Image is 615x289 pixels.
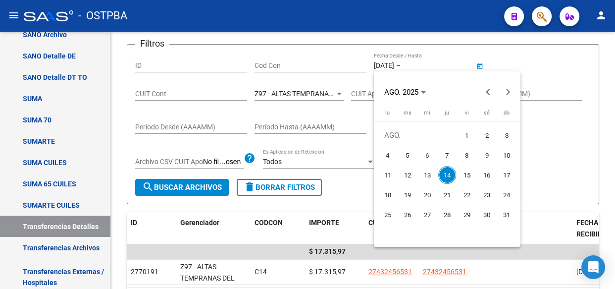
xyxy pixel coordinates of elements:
span: 3 [498,126,515,144]
span: 7 [438,146,456,164]
button: 9 de agosto de 2025 [477,145,497,165]
button: 21 de agosto de 2025 [437,185,457,205]
span: 20 [418,186,436,204]
button: 20 de agosto de 2025 [417,185,437,205]
button: 13 de agosto de 2025 [417,165,437,185]
span: 9 [478,146,496,164]
span: 4 [379,146,397,164]
button: 11 de agosto de 2025 [378,165,398,185]
button: 5 de agosto de 2025 [398,145,417,165]
button: 1 de agosto de 2025 [457,125,477,145]
td: AGO. [378,125,457,145]
span: 27 [418,206,436,224]
button: 2 de agosto de 2025 [477,125,497,145]
span: 12 [399,166,416,184]
button: 22 de agosto de 2025 [457,185,477,205]
span: 2 [478,126,496,144]
span: 29 [458,206,476,224]
button: 24 de agosto de 2025 [497,185,516,205]
button: 23 de agosto de 2025 [477,185,497,205]
button: 18 de agosto de 2025 [378,185,398,205]
span: 30 [478,206,496,224]
span: 14 [438,166,456,184]
span: sá [484,110,490,116]
span: 17 [498,166,515,184]
span: 28 [438,206,456,224]
button: 6 de agosto de 2025 [417,145,437,165]
span: 18 [379,186,397,204]
div: Open Intercom Messenger [581,255,605,279]
span: 24 [498,186,515,204]
span: 11 [379,166,397,184]
button: 7 de agosto de 2025 [437,145,457,165]
span: 23 [478,186,496,204]
span: ma [404,110,411,116]
span: 10 [498,146,515,164]
span: vi [465,110,469,116]
button: 12 de agosto de 2025 [398,165,417,185]
button: 16 de agosto de 2025 [477,165,497,185]
button: 31 de agosto de 2025 [497,205,516,225]
button: 14 de agosto de 2025 [437,165,457,185]
button: 26 de agosto de 2025 [398,205,417,225]
button: 25 de agosto de 2025 [378,205,398,225]
button: Choose month and year [380,83,430,101]
button: 10 de agosto de 2025 [497,145,516,165]
span: ju [445,110,449,116]
button: Previous month [478,82,498,102]
button: 19 de agosto de 2025 [398,185,417,205]
button: 15 de agosto de 2025 [457,165,477,185]
button: 30 de agosto de 2025 [477,205,497,225]
button: 17 de agosto de 2025 [497,165,516,185]
span: 6 [418,146,436,164]
span: 15 [458,166,476,184]
button: 29 de agosto de 2025 [457,205,477,225]
span: 31 [498,206,515,224]
button: 4 de agosto de 2025 [378,145,398,165]
span: 19 [399,186,416,204]
span: mi [424,110,430,116]
button: 8 de agosto de 2025 [457,145,477,165]
button: 27 de agosto de 2025 [417,205,437,225]
button: 3 de agosto de 2025 [497,125,516,145]
span: 13 [418,166,436,184]
span: 5 [399,146,416,164]
span: 22 [458,186,476,204]
button: Next month [498,82,518,102]
span: do [504,110,510,116]
span: 16 [478,166,496,184]
span: 21 [438,186,456,204]
span: AGO. 2025 [384,88,418,97]
span: 8 [458,146,476,164]
span: 1 [458,126,476,144]
span: lu [385,110,390,116]
button: 28 de agosto de 2025 [437,205,457,225]
span: 25 [379,206,397,224]
span: 26 [399,206,416,224]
